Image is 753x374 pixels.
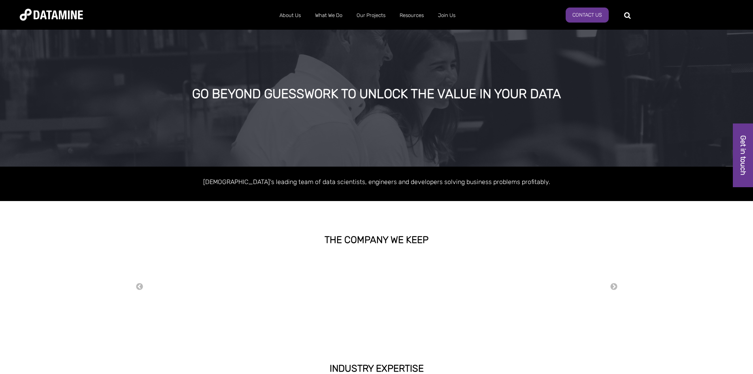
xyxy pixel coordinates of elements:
[393,5,431,26] a: Resources
[610,283,618,291] button: Next
[325,234,428,245] strong: THE COMPANY WE KEEP
[330,363,424,374] strong: INDUSTRY EXPERTISE
[349,5,393,26] a: Our Projects
[566,8,609,23] a: Contact Us
[20,9,83,21] img: Datamine
[272,5,308,26] a: About Us
[136,283,143,291] button: Previous
[733,123,753,187] a: Get in touch
[85,87,668,101] div: GO BEYOND GUESSWORK TO UNLOCK THE VALUE IN YOUR DATA
[151,177,602,187] p: [DEMOGRAPHIC_DATA]'s leading team of data scientists, engineers and developers solving business p...
[308,5,349,26] a: What We Do
[431,5,462,26] a: Join Us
